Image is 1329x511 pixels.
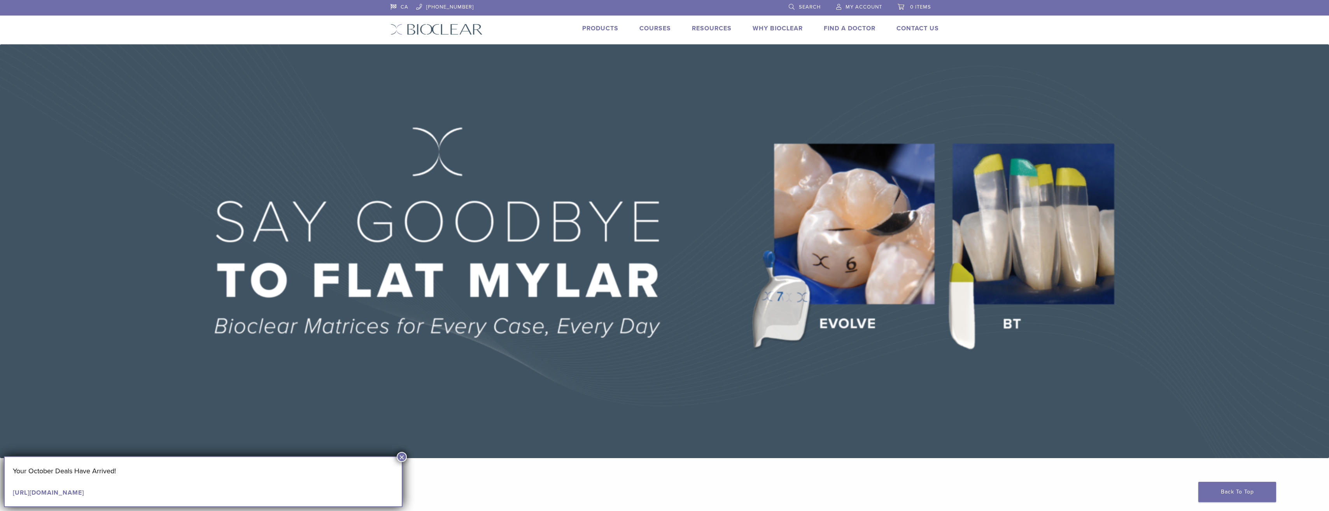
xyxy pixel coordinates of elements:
a: Back To Top [1198,482,1276,502]
a: Contact Us [897,24,939,32]
span: My Account [846,4,882,10]
a: Find A Doctor [824,24,875,32]
span: 0 items [910,4,931,10]
p: Your October Deals Have Arrived! [13,465,394,477]
a: Why Bioclear [753,24,803,32]
button: Close [397,452,407,462]
a: Resources [692,24,732,32]
a: [URL][DOMAIN_NAME] [13,489,84,497]
span: Search [799,4,821,10]
a: Courses [639,24,671,32]
a: Products [582,24,618,32]
img: Bioclear [390,24,483,35]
